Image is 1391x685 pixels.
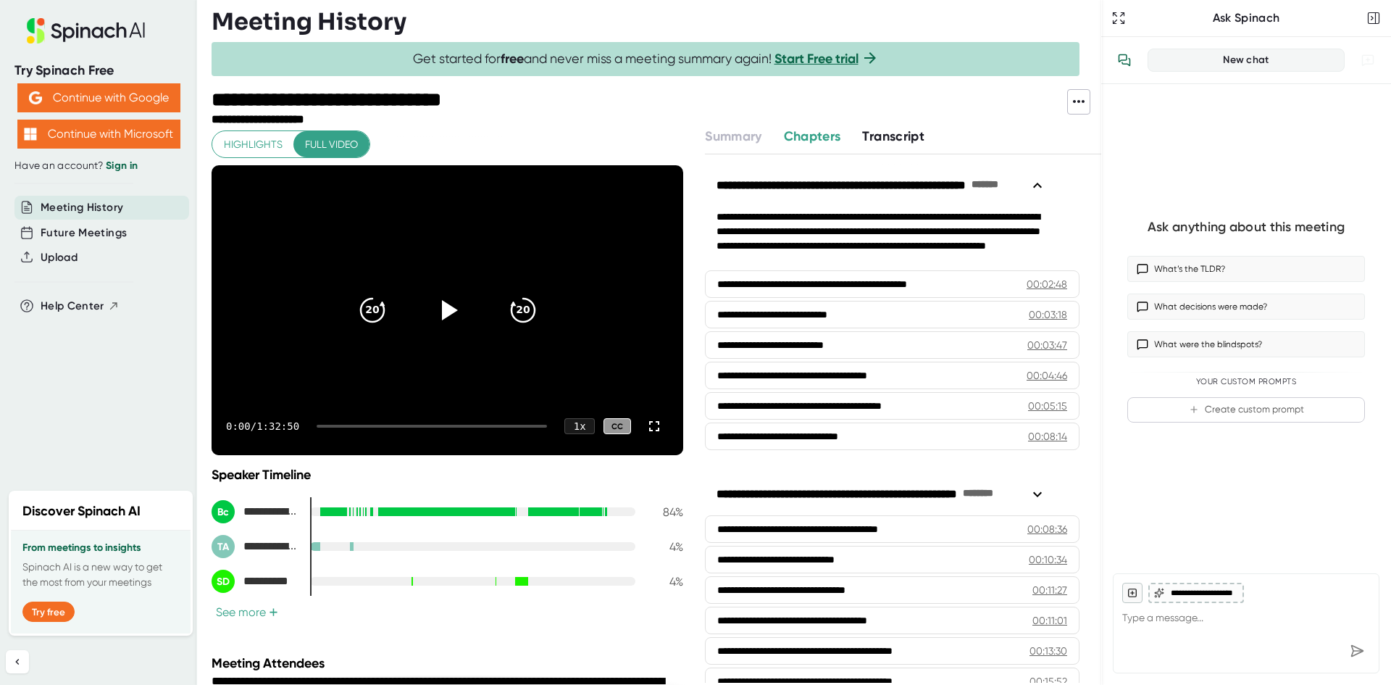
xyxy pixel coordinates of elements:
[17,83,180,112] button: Continue with Google
[1028,429,1067,444] div: 00:08:14
[705,127,761,146] button: Summary
[1127,294,1365,320] button: What decisions were made?
[226,420,299,432] div: 0:00 / 1:32:50
[305,136,358,154] span: Full video
[1029,307,1067,322] div: 00:03:18
[22,502,141,521] h2: Discover Spinach AI
[17,120,180,149] button: Continue with Microsoft
[1027,368,1067,383] div: 00:04:46
[41,199,123,216] button: Meeting History
[269,607,278,618] span: +
[1108,8,1129,28] button: Expand to Ask Spinach page
[1027,522,1067,536] div: 00:08:36
[22,602,75,622] button: Try free
[212,131,294,158] button: Highlights
[1129,11,1363,25] div: Ask Spinach
[14,159,183,173] div: Have an account?
[212,570,298,593] div: Suzan Dima
[22,542,179,554] h3: From meetings to insights
[29,91,42,104] img: Aehbyd4JwY73AAAAAElFTkSuQmCC
[14,62,183,79] div: Try Spinach Free
[1029,552,1067,567] div: 00:10:34
[224,136,283,154] span: Highlights
[1157,54,1335,67] div: New chat
[1110,46,1139,75] button: View conversation history
[212,467,683,483] div: Speaker Timeline
[1363,8,1384,28] button: Close conversation sidebar
[1027,338,1067,352] div: 00:03:47
[501,51,524,67] b: free
[413,51,879,67] span: Get started for and never miss a meeting summary again!
[6,650,29,673] button: Collapse sidebar
[293,131,369,158] button: Full video
[1127,256,1365,282] button: What’s the TLDR?
[1029,644,1067,658] div: 00:13:30
[41,298,104,315] span: Help Center
[1127,331,1365,357] button: What were the blindspots?
[784,128,841,144] span: Chapters
[1127,397,1365,423] button: Create custom prompt
[212,8,406,36] h3: Meeting History
[212,655,687,671] div: Meeting Attendees
[1032,583,1067,597] div: 00:11:27
[212,500,235,523] div: Bc
[784,127,841,146] button: Chapters
[41,249,78,266] button: Upload
[1344,638,1370,664] div: Send message
[774,51,859,67] a: Start Free trial
[212,500,298,523] div: Bex The witches' cookery
[647,575,683,589] div: 4 %
[106,159,138,172] a: Sign in
[41,298,120,315] button: Help Center
[1028,399,1067,413] div: 00:05:15
[41,225,127,241] button: Future Meetings
[1027,277,1067,291] div: 00:02:48
[862,128,924,144] span: Transcript
[564,418,595,434] div: 1 x
[862,127,924,146] button: Transcript
[603,418,631,435] div: CC
[1148,219,1345,236] div: Ask anything about this meeting
[212,535,298,558] div: Trudy Adair-Verbais
[212,570,235,593] div: SD
[212,605,283,620] button: See more+
[22,560,179,590] p: Spinach AI is a new way to get the most from your meetings
[212,535,235,558] div: TA
[647,505,683,519] div: 84 %
[1032,613,1067,628] div: 00:11:01
[647,540,683,554] div: 4 %
[705,128,761,144] span: Summary
[1127,377,1365,387] div: Your Custom Prompts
